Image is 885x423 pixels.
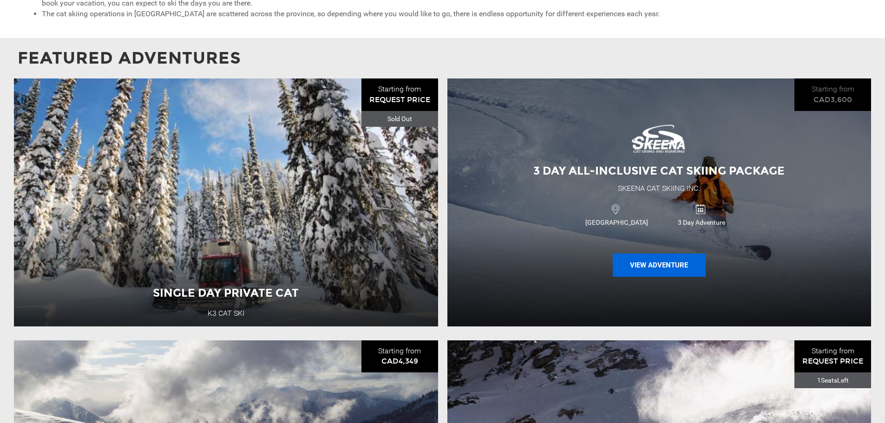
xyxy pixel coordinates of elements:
[574,218,659,227] span: [GEOGRAPHIC_DATA]
[618,183,700,194] div: Skeena Cat Skiing Inc.
[660,218,744,227] span: 3 Day Adventure
[42,9,862,20] li: The cat skiing operations in [GEOGRAPHIC_DATA] are scattered across the province, so depending wh...
[18,46,867,70] p: Featured Adventures
[533,164,785,177] span: 3 Day All-inclusive Cat Skiing Package
[628,121,690,158] img: images
[613,254,706,277] button: View Adventure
